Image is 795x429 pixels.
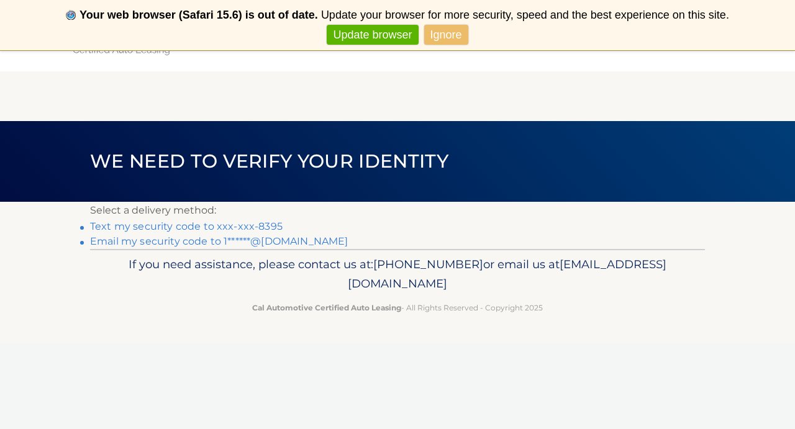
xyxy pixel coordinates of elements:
p: If you need assistance, please contact us at: or email us at [98,255,697,294]
a: Ignore [424,25,468,45]
strong: Cal Automotive Certified Auto Leasing [252,303,401,312]
span: [PHONE_NUMBER] [373,257,483,271]
a: Email my security code to 1******@[DOMAIN_NAME] [90,235,348,247]
span: Update your browser for more security, speed and the best experience on this site. [321,9,729,21]
p: - All Rights Reserved - Copyright 2025 [98,301,697,314]
a: Update browser [327,25,418,45]
span: We need to verify your identity [90,150,448,173]
a: Text my security code to xxx-xxx-8395 [90,220,283,232]
b: Your web browser (Safari 15.6) is out of date. [79,9,318,21]
p: Select a delivery method: [90,202,705,219]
